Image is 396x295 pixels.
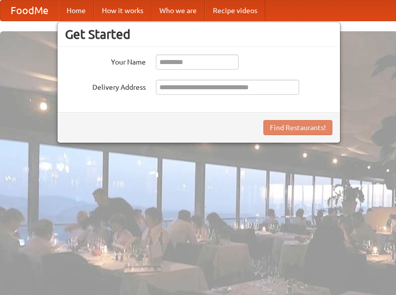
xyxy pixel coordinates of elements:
[151,1,205,21] a: Who we are
[65,80,146,92] label: Delivery Address
[263,120,332,135] button: Find Restaurants!
[59,1,94,21] a: Home
[94,1,151,21] a: How it works
[205,1,265,21] a: Recipe videos
[1,1,59,21] a: FoodMe
[65,54,146,67] label: Your Name
[65,27,332,42] h3: Get Started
